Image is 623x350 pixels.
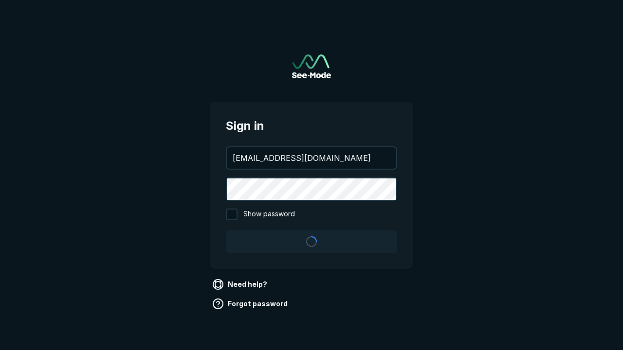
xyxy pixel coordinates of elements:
a: Need help? [210,277,271,292]
span: Show password [243,209,295,220]
a: Forgot password [210,296,292,312]
span: Sign in [226,117,397,135]
a: Go to sign in [292,54,331,78]
img: See-Mode Logo [292,54,331,78]
input: your@email.com [227,147,396,169]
